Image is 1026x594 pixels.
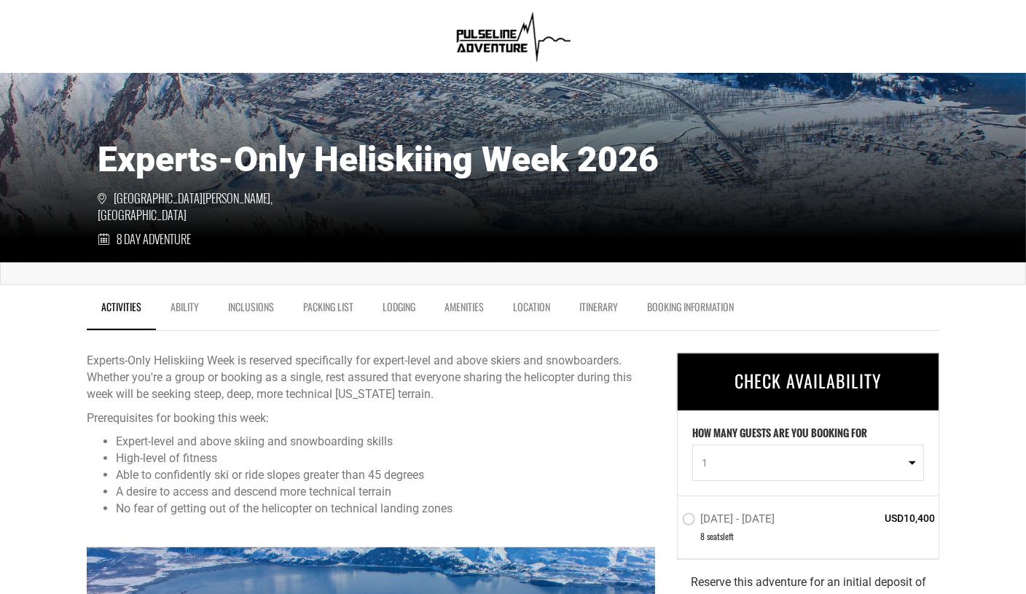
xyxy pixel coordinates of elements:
[700,529,705,542] span: 8
[565,292,633,329] a: Itinerary
[116,467,655,484] li: Able to confidently ski or ride slopes greater than 45 degrees
[430,292,498,329] a: Amenities
[289,292,368,329] a: Packing List
[116,434,655,450] li: Expert-level and above skiing and snowboarding skills
[116,450,655,467] li: High-level of fitness
[98,190,305,224] span: [GEOGRAPHIC_DATA][PERSON_NAME], [GEOGRAPHIC_DATA]
[707,529,734,542] span: seat left
[498,292,565,329] a: Location
[702,455,905,469] span: 1
[368,292,430,329] a: Lodging
[214,292,289,329] a: Inclusions
[117,231,191,248] span: 8 Day Adventure
[87,410,655,427] p: Prerequisites for booking this week:
[87,292,156,330] a: Activities
[450,7,576,66] img: 1638909355.png
[720,529,723,542] span: s
[87,353,655,403] p: Experts-Only Heliskiing Week is reserved specifically for expert-level and above skiers and snowb...
[682,512,778,529] label: [DATE] - [DATE]
[829,510,935,525] span: USD10,400
[98,140,928,179] h1: Experts-Only Heliskiing Week 2026
[116,501,655,517] li: No fear of getting out of the helicopter on technical landing zones
[692,425,867,444] label: HOW MANY GUESTS ARE YOU BOOKING FOR
[735,367,882,394] span: CHECK AVAILABILITY
[692,444,924,480] button: 1
[633,292,748,329] a: BOOKING INFORMATION
[156,292,214,329] a: Ability
[116,484,655,501] li: A desire to access and descend more technical terrain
